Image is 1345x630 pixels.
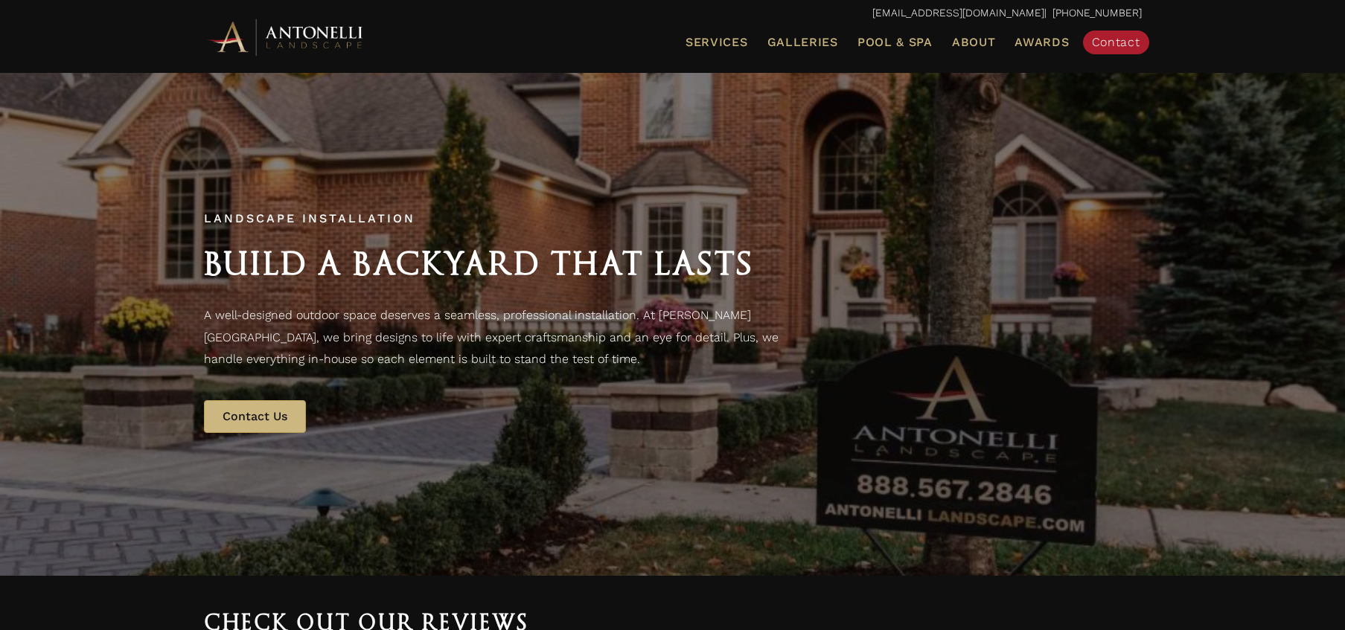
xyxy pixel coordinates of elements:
[686,36,748,48] span: Services
[204,245,754,282] span: Build a Backyard That Lasts
[857,35,933,49] span: Pool & Spa
[761,33,844,52] a: Galleries
[204,304,785,370] p: A well-designed outdoor space deserves a seamless, professional installation. At [PERSON_NAME][GE...
[852,33,939,52] a: Pool & Spa
[680,33,754,52] a: Services
[204,400,306,433] a: Contact Us
[952,36,996,48] span: About
[767,35,838,49] span: Galleries
[223,409,287,423] span: Contact Us
[872,7,1044,19] a: [EMAIL_ADDRESS][DOMAIN_NAME]
[1015,35,1069,49] span: Awards
[1083,30,1149,54] a: Contact
[204,211,415,225] span: Landscape Installation
[1092,35,1140,49] span: Contact
[204,16,368,57] img: Antonelli Horizontal Logo
[1009,33,1075,52] a: Awards
[204,4,1142,23] p: | [PHONE_NUMBER]
[946,33,1002,52] a: About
